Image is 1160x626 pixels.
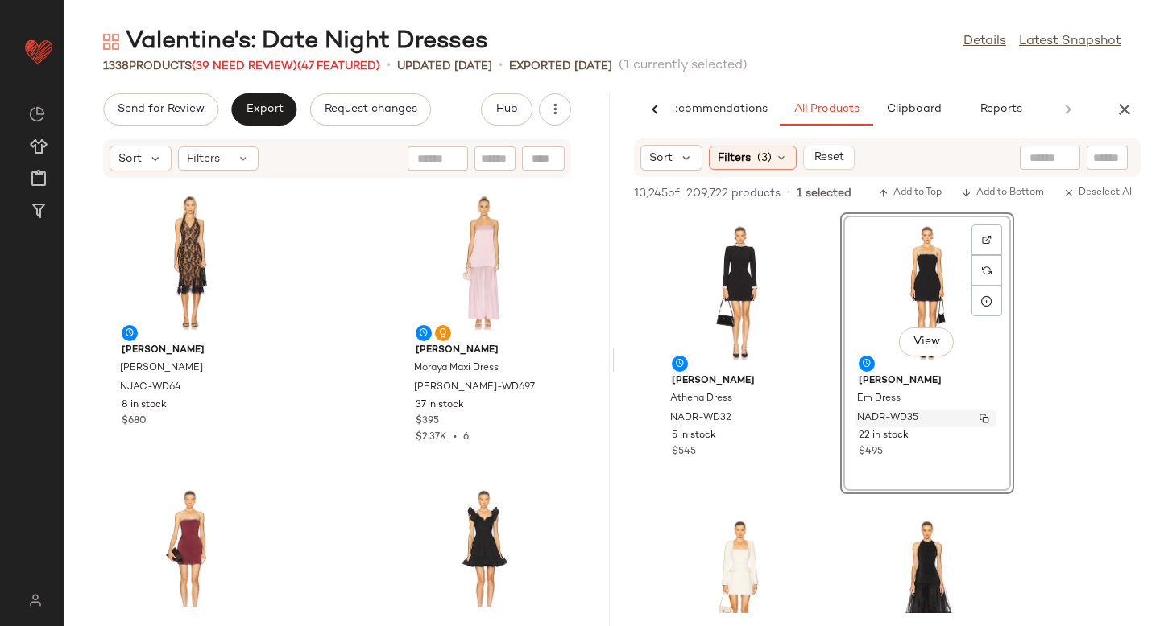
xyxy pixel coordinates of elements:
[982,235,992,245] img: svg%3e
[414,381,535,395] span: [PERSON_NAME]-WD697
[103,58,380,75] div: Products
[495,103,518,116] span: Hub
[397,58,492,75] p: updated [DATE]
[310,93,431,126] button: Request changes
[793,103,860,116] span: All Products
[979,103,1021,116] span: Reports
[509,58,612,75] p: Exported [DATE]
[103,93,218,126] button: Send for Review
[649,150,673,167] span: Sort
[416,432,447,443] span: $2.37K
[103,26,488,58] div: Valentine's: Date Night Dresses
[403,187,565,337] img: SHON-WD697_V1.jpg
[192,60,297,72] span: (39 Need Review)
[117,103,205,116] span: Send for Review
[387,56,391,76] span: •
[797,185,851,202] span: 1 selected
[878,187,942,199] span: Add to Top
[438,328,448,338] img: svg%3e
[885,103,941,116] span: Clipboard
[103,34,119,50] img: svg%3e
[414,361,499,376] span: Moraya Maxi Dress
[980,414,989,423] img: svg%3e
[982,266,992,275] img: svg%3e
[120,361,203,376] span: [PERSON_NAME]
[231,93,296,126] button: Export
[187,150,220,167] span: Filters
[963,32,1006,51] a: Details
[672,445,696,459] span: $545
[245,103,283,116] span: Export
[857,411,918,426] span: NADR-WD35
[19,594,51,607] img: svg%3e
[324,103,417,116] span: Request changes
[955,183,1050,203] button: Add to Bottom
[670,392,732,406] span: Athena Dress
[122,414,147,429] span: $680
[122,344,259,358] span: [PERSON_NAME]
[672,374,809,389] span: [PERSON_NAME]
[29,106,45,122] img: svg%3e
[499,56,503,76] span: •
[899,327,954,356] button: View
[297,60,380,72] span: (47 Featured)
[718,150,751,167] span: Filters
[1063,187,1134,199] span: Deselect All
[118,150,142,167] span: Sort
[23,35,55,68] img: heart_red.DM2ytmEG.svg
[122,398,167,413] span: 8 in stock
[787,186,790,200] span: •
[757,150,772,167] span: (3)
[961,187,1044,199] span: Add to Bottom
[857,392,901,406] span: Em Dress
[120,381,181,395] span: NJAC-WD64
[686,185,781,202] span: 209,722 products
[1057,183,1141,203] button: Deselect All
[103,60,129,72] span: 1338
[447,432,463,443] span: •
[416,414,439,429] span: $395
[463,432,469,443] span: 6
[650,103,768,116] span: AI Recommendations
[634,185,680,202] span: 13,245 of
[672,429,716,443] span: 5 in stock
[913,336,940,348] span: View
[619,56,748,76] span: (1 currently selected)
[670,411,731,426] span: NADR-WD32
[109,187,271,337] img: NJAC-WD64_V1.jpg
[846,218,1009,368] img: NADR-WD35_V1.jpg
[416,344,553,358] span: [PERSON_NAME]
[416,398,464,413] span: 37 in stock
[481,93,532,126] button: Hub
[1019,32,1121,51] a: Latest Snapshot
[872,183,948,203] button: Add to Top
[813,151,843,164] span: Reset
[659,218,822,368] img: NADR-WD32_V1.jpg
[803,146,855,170] button: Reset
